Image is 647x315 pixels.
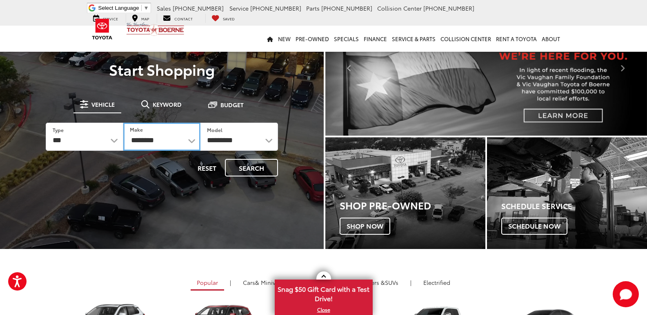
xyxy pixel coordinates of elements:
[613,281,639,307] button: Toggle Chat Window
[325,137,485,249] a: Shop Pre-Owned Shop Now
[423,4,474,12] span: [PHONE_NUMBER]
[191,275,224,291] a: Popular
[98,5,139,11] span: Select Language
[389,26,438,52] a: Service & Parts: Opens in a new tab
[237,275,289,289] a: Cars
[438,26,494,52] a: Collision Center
[539,26,563,52] a: About
[207,126,222,133] label: Model
[599,16,647,119] button: Click to view next picture.
[126,22,185,36] img: Vic Vaughan Toyota of Boerne
[255,278,282,286] span: & Minivan
[265,26,276,52] a: Home
[487,137,647,249] div: Toyota
[34,61,289,77] p: Start Shopping
[91,101,115,107] span: Vehicle
[408,278,414,286] li: |
[325,16,374,119] button: Click to view previous picture.
[223,16,235,21] span: Saved
[173,4,224,12] span: [PHONE_NUMBER]
[53,126,64,133] label: Type
[228,278,233,286] li: |
[306,4,320,12] span: Parts
[225,159,278,176] button: Search
[321,4,372,12] span: [PHONE_NUMBER]
[487,137,647,249] a: Schedule Service Schedule Now
[613,281,639,307] svg: Start Chat
[276,26,293,52] a: New
[250,4,301,12] span: [PHONE_NUMBER]
[276,280,372,305] span: Snag $50 Gift Card with a Test Drive!
[144,5,149,11] span: ▼
[325,137,485,249] div: Toyota
[293,26,331,52] a: Pre-Owned
[361,26,389,52] a: Finance
[157,4,171,12] span: Sales
[417,275,456,289] a: Electrified
[157,14,199,23] a: Contact
[87,16,118,42] img: Toyota
[220,102,244,108] span: Budget
[340,200,485,210] h3: Shop Pre-Owned
[494,26,539,52] a: Rent a Toyota
[340,218,390,235] span: Shop Now
[331,26,361,52] a: Specials
[141,5,142,11] span: ​
[153,101,182,107] span: Keyword
[126,14,155,23] a: Map
[205,14,241,23] a: My Saved Vehicles
[377,4,422,12] span: Collision Center
[229,4,249,12] span: Service
[191,159,223,176] button: Reset
[98,5,149,11] a: Select Language​
[501,218,567,235] span: Schedule Now
[87,14,124,23] a: Service
[343,275,405,289] a: SUVs
[130,126,143,133] label: Make
[501,202,647,210] h4: Schedule Service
